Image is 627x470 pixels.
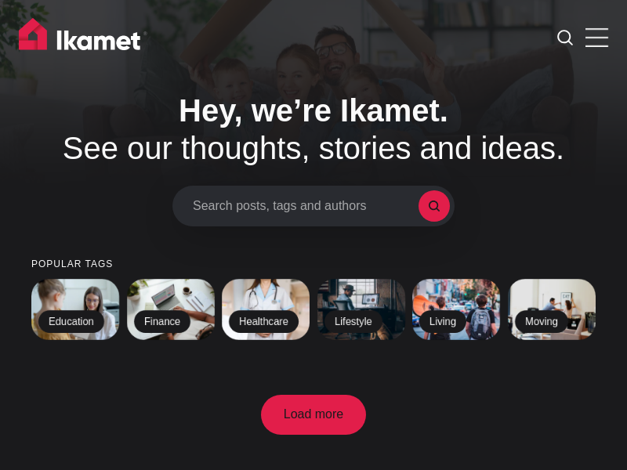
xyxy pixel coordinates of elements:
span: Hey, we’re Ikamet. [179,93,448,128]
h2: Lifestyle [324,310,382,334]
h2: Living [419,310,466,334]
h2: Moving [515,310,568,334]
img: Ikamet home [19,18,147,57]
h2: Education [38,310,104,334]
a: Finance [127,279,215,340]
h2: Finance [134,310,190,334]
h2: Healthcare [229,310,299,334]
span: Search posts, tags and authors [193,198,419,213]
h1: See our thoughts, stories and ideas. [31,92,596,167]
a: Moving [508,279,596,340]
a: Lifestyle [317,279,405,340]
a: Education [31,279,119,340]
button: Load more [261,395,366,435]
a: Healthcare [222,279,310,340]
a: Living [412,279,500,340]
small: Popular tags [31,259,596,269]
